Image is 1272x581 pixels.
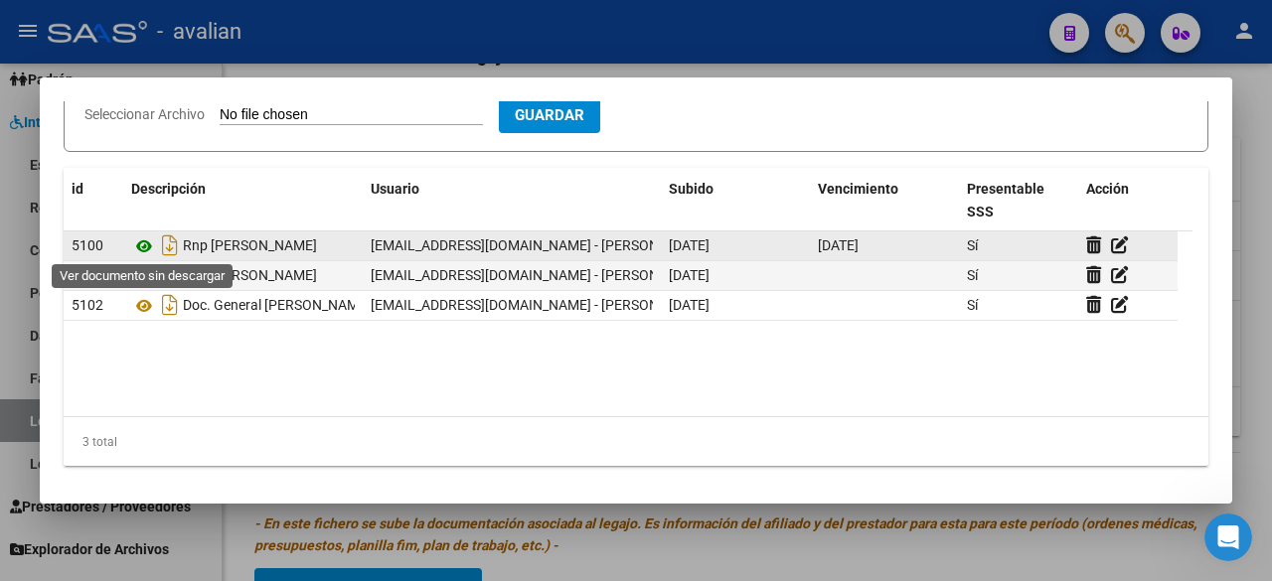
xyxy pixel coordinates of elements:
[16,66,382,111] div: Soporte dice…
[669,237,710,253] span: [DATE]
[959,168,1078,233] datatable-header-cell: Presentable SSS
[72,237,103,253] span: 5100
[818,181,898,197] span: Vencimiento
[239,280,382,324] div: buena jornada !
[967,181,1044,219] span: Presentable SSS
[818,237,859,253] span: [DATE]
[661,168,810,233] datatable-header-cell: Subido
[64,417,1208,467] div: 3 total
[183,268,317,284] span: Cbu [PERSON_NAME]
[123,168,363,233] datatable-header-cell: Descripción
[315,246,366,266] div: gracias
[347,8,385,46] button: Inicio
[17,387,381,421] textarea: Escribe un mensaje...
[16,7,382,67] div: VALERIA dice…
[32,123,310,162] div: [PERSON_NAME] a la espera de sus comentarios
[1078,168,1178,233] datatable-header-cell: Acción
[72,181,83,197] span: id
[16,111,326,174] div: [PERSON_NAME] a la espera de sus comentarios
[157,289,183,321] i: Descargar documento
[371,267,708,283] span: [EMAIL_ADDRESS][DOMAIN_NAME] - [PERSON_NAME]
[183,238,317,254] span: Rnp [PERSON_NAME]
[72,297,103,313] span: 5102
[31,429,47,445] button: Selector de emoji
[84,106,205,122] span: Seleccionar Archivo
[299,234,382,278] div: gracias
[1086,181,1129,197] span: Acción
[810,168,959,233] datatable-header-cell: Vencimiento
[157,229,183,261] i: Descargar documento
[967,297,978,313] span: Sí
[94,429,110,445] button: Adjuntar un archivo
[131,181,206,197] span: Descripción
[371,181,419,197] span: Usuario
[16,190,382,235] div: VALERIA dice…
[183,298,371,314] span: Doc. General [PERSON_NAME]
[72,267,103,283] span: 5101
[967,267,978,283] span: Sí
[669,297,710,313] span: [DATE]
[16,340,189,383] div: Qué tenga lindo día.[PERSON_NAME] • Hace 5h
[669,181,714,197] span: Subido
[13,8,51,46] button: go back
[371,237,708,253] span: [EMAIL_ADDRESS][DOMAIN_NAME] - [PERSON_NAME]
[293,202,366,221] div: Si ahora si
[64,168,123,233] datatable-header-cell: id
[341,421,373,453] button: Enviar un mensaje…
[16,340,382,419] div: Ludmila dice…
[277,190,382,233] div: Si ahora si
[157,259,183,291] i: Descargar documento
[32,77,142,97] div: ¿Pudo cargarlo?
[16,111,382,190] div: Soporte dice…
[371,297,708,313] span: [EMAIL_ADDRESS][DOMAIN_NAME] - [PERSON_NAME]
[967,237,978,253] span: Sí
[96,19,120,34] h1: Fin
[499,96,600,133] button: Guardar
[669,267,710,283] span: [DATE]
[255,292,366,312] div: buena jornada !
[57,11,88,43] img: Profile image for Fin
[363,168,661,233] datatable-header-cell: Usuario
[1204,513,1252,561] iframe: Intercom live chat
[63,429,79,445] button: Selector de gif
[16,234,382,280] div: VALERIA dice…
[16,280,382,340] div: VALERIA dice…
[16,66,158,109] div: ¿Pudo cargarlo?
[515,106,584,124] span: Guardar
[32,352,173,371] div: Qué tenga lindo día.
